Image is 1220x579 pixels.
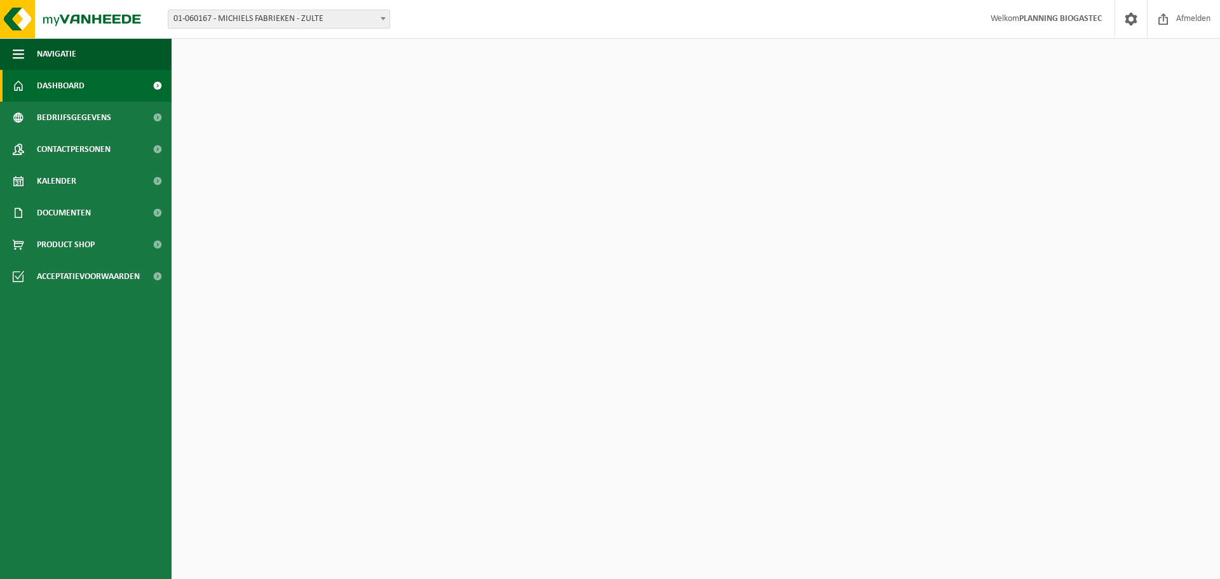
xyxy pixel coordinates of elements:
span: Contactpersonen [37,133,111,165]
span: Navigatie [37,38,76,70]
span: 01-060167 - MICHIELS FABRIEKEN - ZULTE [168,10,390,29]
span: Product Shop [37,229,95,261]
span: Bedrijfsgegevens [37,102,111,133]
span: Kalender [37,165,76,197]
span: Dashboard [37,70,85,102]
span: Documenten [37,197,91,229]
span: 01-060167 - MICHIELS FABRIEKEN - ZULTE [168,10,390,28]
strong: PLANNING BIOGASTEC [1019,14,1102,24]
span: Acceptatievoorwaarden [37,261,140,292]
